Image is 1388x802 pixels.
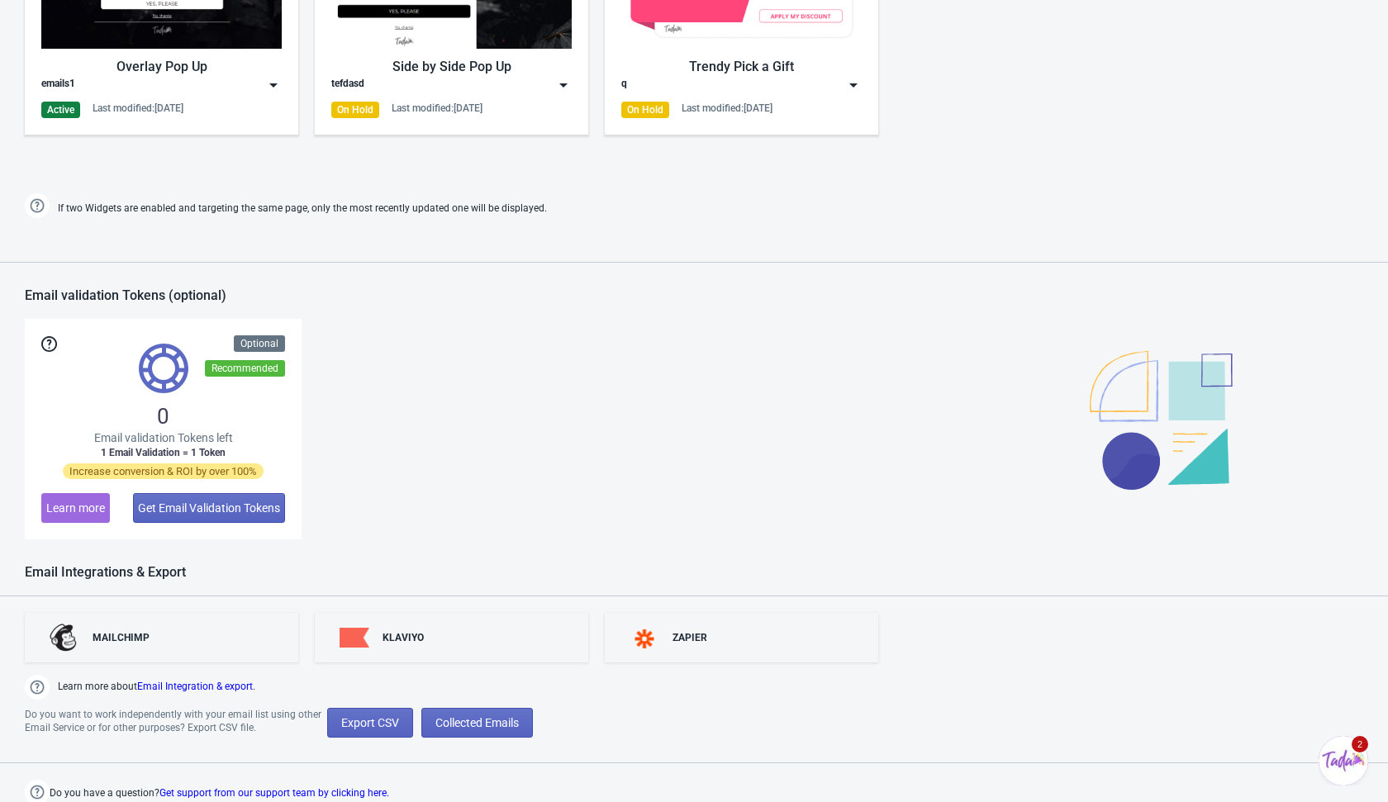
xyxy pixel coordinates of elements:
div: Do you want to work independently with your email list using other Email Service or for other pur... [25,708,327,738]
span: Collected Emails [435,716,519,729]
img: mailchimp.png [50,624,79,652]
button: Collected Emails [421,708,533,738]
span: Learn more [46,501,105,515]
div: Side by Side Pop Up [331,57,572,77]
img: zapier.svg [630,629,659,648]
div: Recommended [205,360,285,377]
div: Optional [234,335,285,352]
div: q [621,77,627,93]
button: Export CSV [327,708,413,738]
button: Learn more [41,493,110,523]
span: If two Widgets are enabled and targeting the same page, only the most recently updated one will b... [58,195,547,222]
a: Get support from our support team by clicking here. [159,787,389,799]
span: Get Email Validation Tokens [138,501,280,515]
span: 0 [157,403,169,429]
div: KLAVIYO [383,631,424,644]
img: dropdown.png [845,77,862,93]
div: tefdasd [331,77,364,93]
img: help.png [25,675,50,700]
div: Last modified: [DATE] [93,102,183,115]
div: Last modified: [DATE] [392,102,482,115]
span: 1 Email Validation = 1 Token [101,446,226,459]
div: ZAPIER [673,631,707,644]
div: Last modified: [DATE] [682,102,772,115]
img: help.png [25,193,50,218]
div: Overlay Pop Up [41,57,282,77]
iframe: chat widget [1319,736,1371,785]
img: klaviyo.png [340,628,369,648]
a: Email Integration & export [137,681,253,692]
img: tokens.svg [139,344,188,393]
div: Trendy Pick a Gift [621,57,862,77]
span: Learn more about . [58,679,255,700]
button: Get Email Validation Tokens [133,493,285,523]
span: Email validation Tokens left [94,429,233,446]
span: Export CSV [341,716,399,729]
div: Active [41,102,80,118]
span: Increase conversion & ROI by over 100% [63,463,264,479]
img: illustration.svg [1090,351,1233,490]
img: dropdown.png [555,77,572,93]
div: MAILCHIMP [93,631,150,644]
div: emails1 [41,77,75,93]
img: dropdown.png [265,77,282,93]
div: On Hold [331,102,379,118]
div: On Hold [621,102,669,118]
